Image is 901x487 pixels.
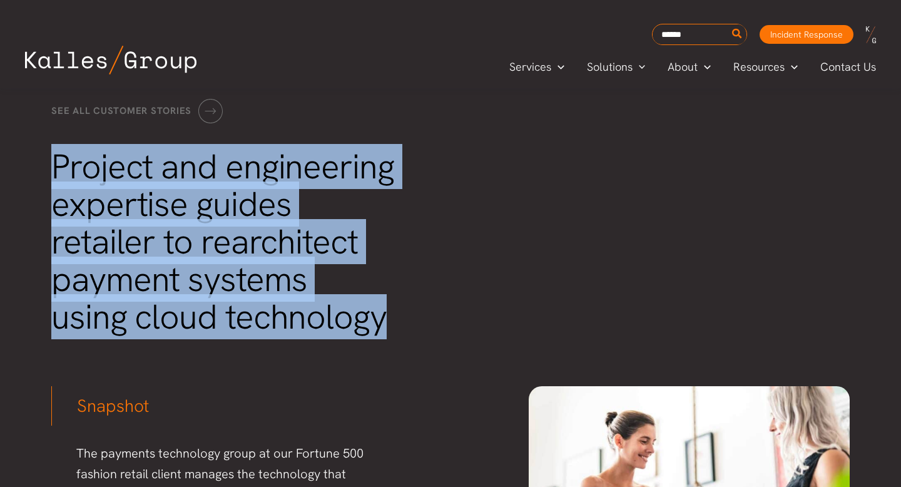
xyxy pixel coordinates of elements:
h3: Snapshot [51,386,372,418]
a: Contact Us [809,58,888,76]
nav: Primary Site Navigation [498,56,888,77]
span: Project and engineering expertise guides retailer to rearchitect payment systems using cloud tech... [51,144,394,339]
a: ResourcesMenu Toggle [722,58,809,76]
span: Menu Toggle [551,58,564,76]
span: Menu Toggle [698,58,711,76]
a: Incident Response [760,25,853,44]
span: Contact Us [820,58,876,76]
span: About [668,58,698,76]
span: Menu Toggle [785,58,798,76]
span: Menu Toggle [633,58,646,76]
span: Resources [733,58,785,76]
span: Solutions [587,58,633,76]
span: Services [509,58,551,76]
a: AboutMenu Toggle [656,58,722,76]
a: SolutionsMenu Toggle [576,58,657,76]
a: ServicesMenu Toggle [498,58,576,76]
a: See all customer stories [51,99,223,123]
button: Search [730,24,745,44]
img: Kalles Group [25,46,196,74]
